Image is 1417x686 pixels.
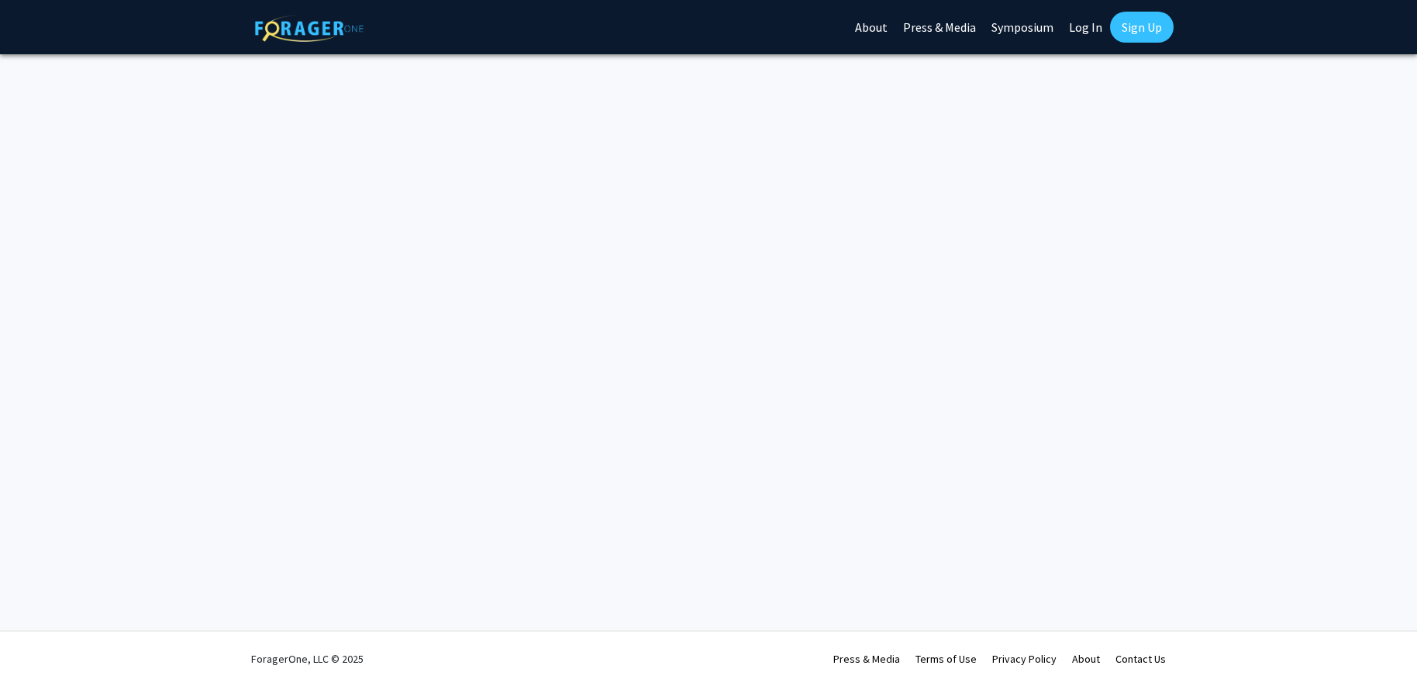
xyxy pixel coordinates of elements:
[1072,652,1100,666] a: About
[992,652,1057,666] a: Privacy Policy
[1110,12,1174,43] a: Sign Up
[1115,652,1166,666] a: Contact Us
[251,632,364,686] div: ForagerOne, LLC © 2025
[255,15,364,42] img: ForagerOne Logo
[915,652,977,666] a: Terms of Use
[833,652,900,666] a: Press & Media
